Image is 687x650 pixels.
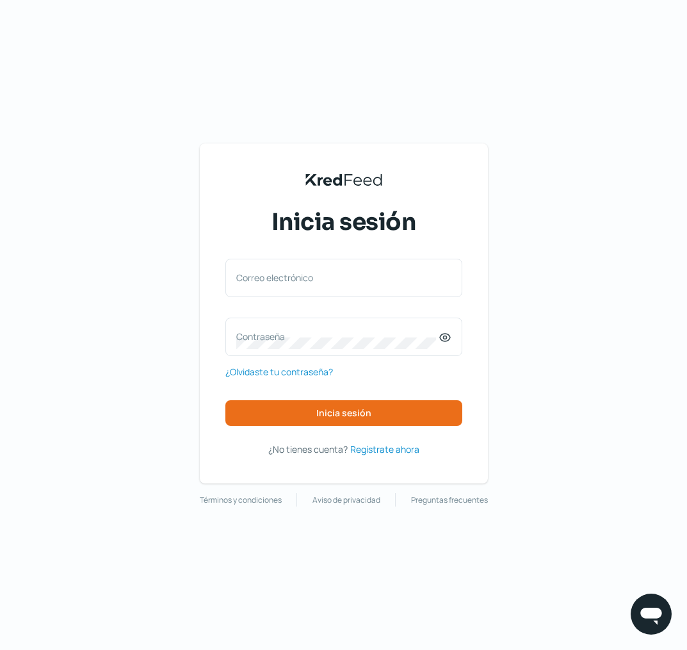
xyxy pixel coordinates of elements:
label: Contraseña [236,330,439,343]
a: Regístrate ahora [350,441,419,457]
a: Preguntas frecuentes [411,493,488,507]
label: Correo electrónico [236,272,439,284]
span: ¿No tienes cuenta? [268,443,348,455]
img: chatIcon [638,601,664,627]
span: Inicia sesión [271,206,416,238]
span: Inicia sesión [316,409,371,418]
a: Términos y condiciones [200,493,282,507]
a: Aviso de privacidad [312,493,380,507]
a: ¿Olvidaste tu contraseña? [225,364,333,380]
button: Inicia sesión [225,400,462,426]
